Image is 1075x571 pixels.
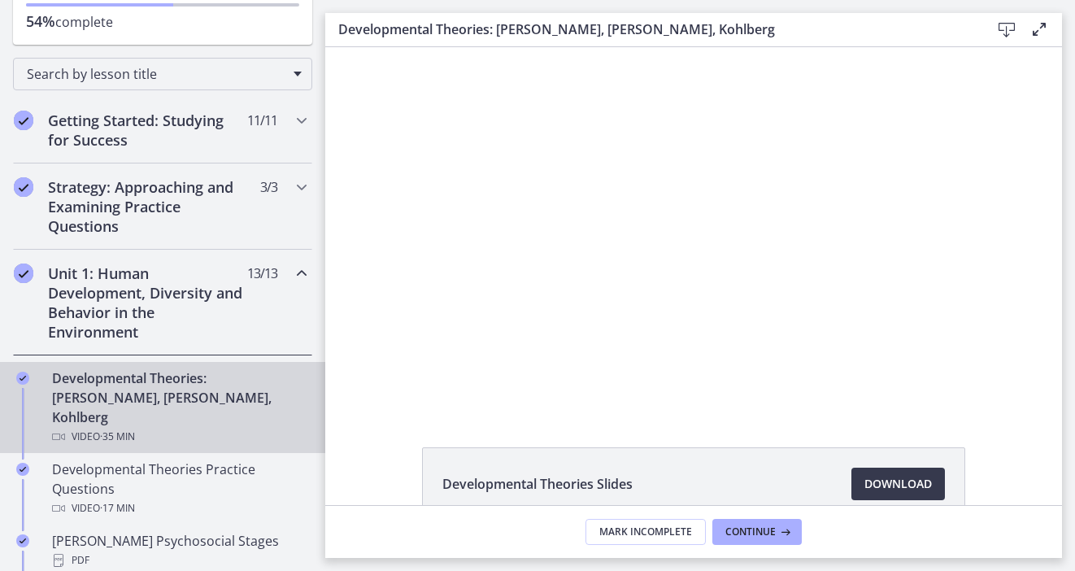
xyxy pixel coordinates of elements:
button: Continue [712,519,802,545]
h2: Getting Started: Studying for Success [48,111,246,150]
div: PDF [52,551,306,570]
div: [PERSON_NAME] Psychosocial Stages [52,531,306,570]
i: Completed [16,534,29,547]
span: Search by lesson title [27,65,285,83]
span: · 17 min [100,499,135,518]
i: Completed [16,463,29,476]
button: Mark Incomplete [585,519,706,545]
span: 11 / 11 [247,111,277,130]
i: Completed [14,111,33,130]
div: Search by lesson title [13,58,312,90]
div: Video [52,499,306,518]
h2: Unit 1: Human Development, Diversity and Behavior in the Environment [48,264,246,342]
div: Developmental Theories Practice Questions [52,460,306,518]
span: Mark Incomplete [599,525,692,538]
i: Completed [14,264,33,283]
span: 13 / 13 [247,264,277,283]
span: Download [864,474,932,494]
span: · 35 min [100,427,135,447]
p: complete [26,11,299,32]
span: Developmental Theories Slides [442,474,633,494]
h3: Developmental Theories: [PERSON_NAME], [PERSON_NAME], Kohlberg [338,20,964,39]
iframe: Video Lesson [325,47,1062,410]
a: Download [851,468,945,500]
span: 54% [26,11,55,31]
div: Developmental Theories: [PERSON_NAME], [PERSON_NAME], Kohlberg [52,368,306,447]
i: Completed [14,177,33,197]
i: Completed [16,372,29,385]
h2: Strategy: Approaching and Examining Practice Questions [48,177,246,236]
span: Continue [725,525,776,538]
div: Video [52,427,306,447]
span: 3 / 3 [260,177,277,197]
